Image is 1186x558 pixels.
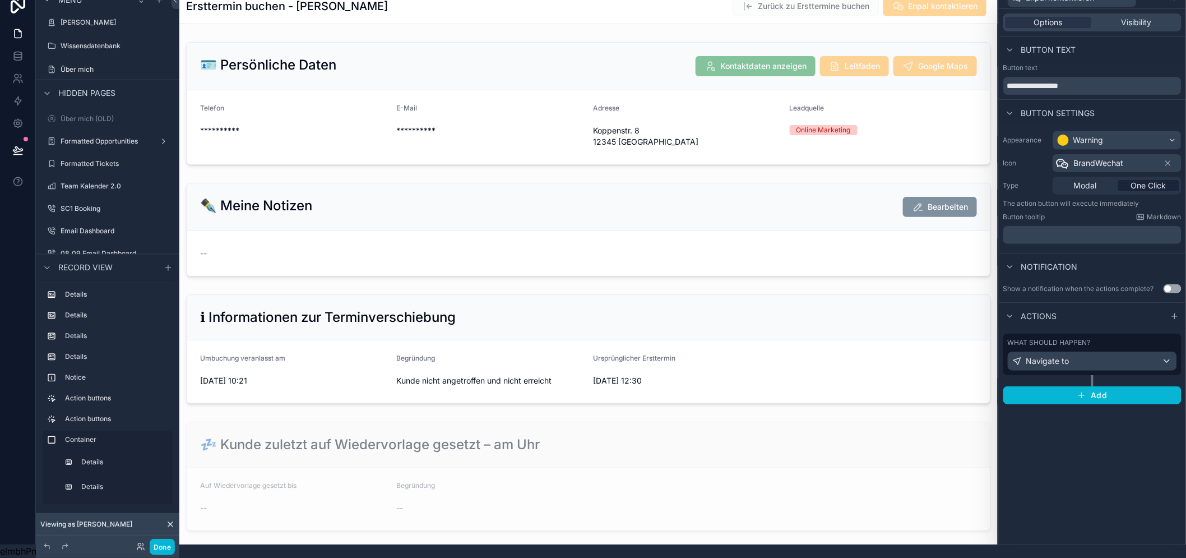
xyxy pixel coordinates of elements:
[65,415,168,424] label: Action buttons
[1008,352,1177,371] button: Navigate to
[1034,17,1063,28] span: Options
[1021,311,1057,322] span: Actions
[1003,136,1048,145] label: Appearance
[1131,180,1166,191] span: One Click
[43,61,173,79] a: Über mich
[43,177,173,195] a: Team Kalender 2.0
[61,41,170,50] label: Wissensdatenbank
[1003,284,1154,293] div: Show a notification when the actions complete?
[43,200,173,218] a: SC1 Booking
[65,436,168,445] label: Container
[43,37,173,55] a: Wissensdatenbank
[40,520,132,529] span: Viewing as [PERSON_NAME]
[1003,226,1182,244] div: scrollable content
[81,483,166,492] label: Details
[65,394,168,403] label: Action buttons
[61,65,170,74] label: Über mich
[1136,213,1182,222] a: Markdown
[1003,159,1048,168] label: Icon
[65,373,168,382] label: Notice
[1074,180,1097,191] span: Modal
[1003,199,1182,208] p: The action button will execute immediately
[81,458,166,467] label: Details
[61,227,170,236] label: Email Dashboard
[61,114,170,123] label: Über mich (OLD)
[1026,356,1069,367] span: Navigate to
[61,182,170,191] label: Team Kalender 2.0
[65,353,168,362] label: Details
[1073,135,1104,146] div: Warning
[43,13,173,31] a: [PERSON_NAME]
[61,159,170,168] label: Formatted Tickets
[1091,390,1107,400] span: Add
[1003,63,1038,72] label: Button text
[1003,181,1048,190] label: Type
[150,539,175,555] button: Done
[58,88,115,99] span: Hidden pages
[61,204,170,213] label: SC1 Booking
[43,155,173,173] a: Formatted Tickets
[65,290,168,299] label: Details
[43,132,173,150] a: Formatted Opportunities
[1053,131,1182,150] button: Warning
[36,281,179,504] div: scrollable content
[1021,44,1076,56] span: Button text
[61,18,170,27] label: [PERSON_NAME]
[43,110,173,128] a: Über mich (OLD)
[1021,108,1095,119] span: Button settings
[1008,338,1091,347] label: What should happen?
[58,262,113,274] span: Record view
[1003,213,1045,222] label: Button tooltip
[61,249,170,258] label: 08.09 Email Dashboard
[1122,17,1152,28] span: Visibility
[43,245,173,262] a: 08.09 Email Dashboard
[61,137,155,146] label: Formatted Opportunities
[1021,261,1078,273] span: Notification
[1074,158,1124,169] span: BrandWechat
[43,222,173,240] a: Email Dashboard
[1147,213,1182,222] span: Markdown
[1003,386,1182,404] button: Add
[65,332,168,341] label: Details
[65,311,168,320] label: Details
